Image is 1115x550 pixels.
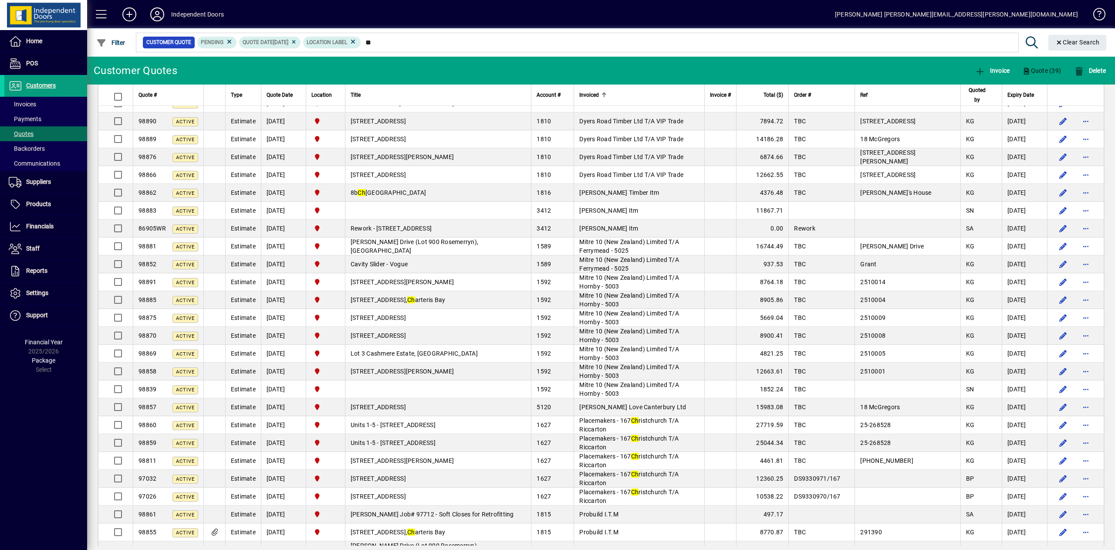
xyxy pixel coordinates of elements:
td: [DATE] [1002,166,1047,184]
span: [PERSON_NAME]'s House [860,189,931,196]
span: [STREET_ADDRESS][PERSON_NAME] [351,278,454,285]
span: 1592 [537,314,551,321]
td: [DATE] [261,202,306,220]
a: Suppliers [4,171,87,193]
button: More options [1079,311,1093,325]
td: [DATE] [261,220,306,238]
span: TBC [794,296,806,303]
span: Estimate [231,171,256,178]
button: More options [1079,204,1093,217]
button: More options [1079,346,1093,360]
td: [DATE] [261,130,306,148]
button: Edit [1056,382,1070,396]
span: TBC [794,171,806,178]
div: Title [351,90,526,100]
span: [STREET_ADDRESS] [351,314,406,321]
span: KG [966,261,975,268]
span: SA [966,225,974,232]
span: Staff [26,245,40,252]
div: Quoted by [966,85,997,105]
a: Payments [4,112,87,126]
span: 1592 [537,296,551,303]
button: More options [1079,275,1093,289]
span: Mitre 10 (New Zealand) Limited T/A Hornby - 5003 [579,292,679,308]
button: Edit [1056,114,1070,128]
span: Backorders [9,145,45,152]
span: KG [966,296,975,303]
div: Order # [794,90,849,100]
span: 98866 [139,171,156,178]
span: 98876 [139,153,156,160]
span: [STREET_ADDRESS][PERSON_NAME] [351,153,454,160]
span: Estimate [231,207,256,214]
a: Communications [4,156,87,171]
button: Edit [1056,239,1070,253]
button: Edit [1056,364,1070,378]
button: Edit [1056,346,1070,360]
button: Edit [1056,186,1070,200]
span: Rework [794,225,815,232]
a: Home [4,31,87,52]
span: Financial Year [25,339,63,346]
span: TBC [794,261,806,268]
a: Quotes [4,126,87,141]
button: Edit [1056,507,1070,521]
a: Support [4,305,87,326]
span: Filter [96,39,125,46]
td: 14186.28 [736,130,788,148]
span: [PERSON_NAME] Itm [579,207,638,214]
span: 98875 [139,314,156,321]
div: Ref [860,90,955,100]
button: Edit [1056,257,1070,271]
span: 3412 [537,225,551,232]
a: Reports [4,260,87,282]
a: Products [4,194,87,215]
span: Christchurch [311,295,340,305]
span: Products [26,200,51,207]
span: Estimate [231,118,256,125]
div: Account # [537,90,568,100]
button: More options [1079,400,1093,414]
span: Active [176,119,195,125]
span: Active [176,208,195,214]
div: Expiry Date [1007,90,1042,100]
span: Mitre 10 (New Zealand) Limited T/A Hornby - 5003 [579,310,679,326]
span: 98883 [139,207,156,214]
span: Quote # [139,90,157,100]
span: [STREET_ADDRESS] [351,136,406,143]
span: 1592 [537,278,551,285]
button: Edit [1056,400,1070,414]
button: More options [1079,364,1093,378]
span: Christchurch [311,134,340,144]
span: 97839 [139,100,156,107]
span: TBC [794,153,806,160]
span: 3412 [537,207,551,214]
button: Edit [1056,168,1070,182]
span: Estimate [231,243,256,250]
td: 0.00 [736,220,788,238]
span: [STREET_ADDRESS] [860,171,916,178]
td: [DATE] [1002,309,1047,327]
button: Profile [143,7,171,22]
td: 16744.49 [736,238,788,255]
button: Edit [1056,525,1070,539]
span: TBC [794,314,806,321]
span: Mitre 10 (New Zealand) Limited T/A Ferrymead - 5025 [579,238,679,254]
button: Edit [1056,454,1070,468]
td: [DATE] [1002,130,1047,148]
button: Edit [1056,311,1070,325]
span: TBC [794,118,806,125]
span: 1589 [537,243,551,250]
span: Clear Search [1055,39,1100,46]
button: Filter [94,35,128,51]
button: More options [1079,472,1093,485]
span: 98885 [139,296,156,303]
button: More options [1079,168,1093,182]
td: [DATE] [261,112,306,130]
button: More options [1079,132,1093,146]
div: Location [311,90,340,100]
span: Christchurch [311,224,340,233]
button: More options [1079,239,1093,253]
span: Customer Quote [146,38,191,47]
span: TBC [794,189,806,196]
